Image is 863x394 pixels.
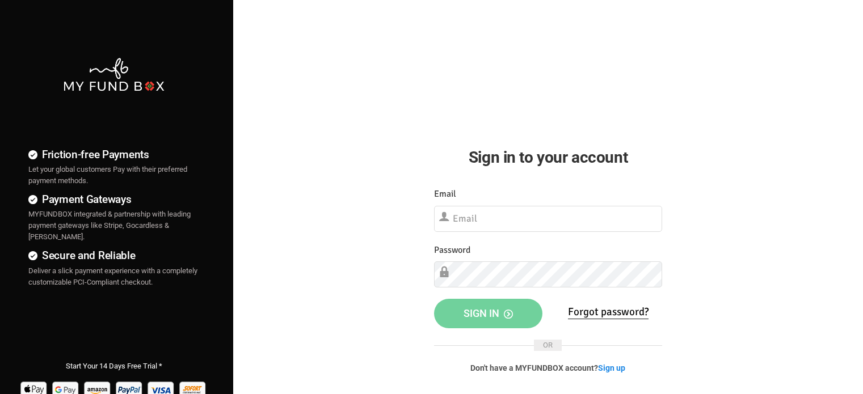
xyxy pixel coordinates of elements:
input: Email [434,206,662,232]
label: Password [434,243,470,257]
a: Forgot password? [568,305,649,319]
p: Don't have a MYFUNDBOX account? [434,362,662,374]
button: Sign in [434,299,542,328]
span: OR [534,340,562,351]
label: Email [434,187,456,201]
a: Sign up [598,363,625,372]
img: mfbwhite.png [62,57,165,92]
h4: Secure and Reliable [28,247,199,264]
h2: Sign in to your account [434,145,662,170]
span: Deliver a slick payment experience with a completely customizable PCI-Compliant checkout. [28,266,197,286]
span: Let your global customers Pay with their preferred payment methods. [28,165,187,185]
h4: Payment Gateways [28,191,199,207]
h4: Friction-free Payments [28,146,199,163]
span: MYFUNDBOX integrated & partnership with leading payment gateways like Stripe, Gocardless & [PERSO... [28,210,191,241]
span: Sign in [464,307,513,319]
